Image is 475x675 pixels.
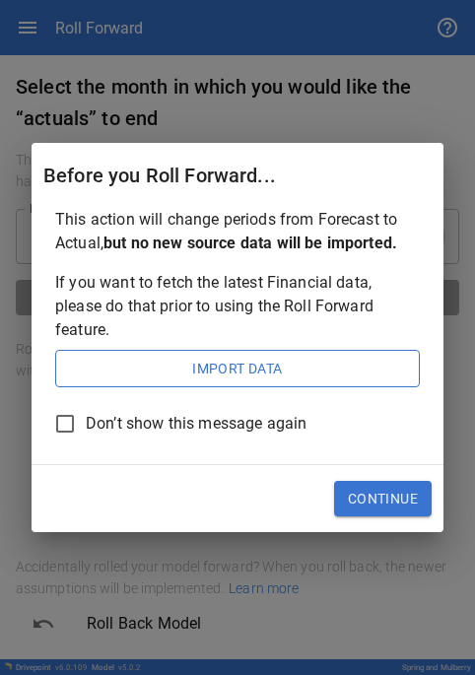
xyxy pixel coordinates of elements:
p: If you want to fetch the latest Financial data, please do that prior to using the Roll Forward fe... [55,271,420,342]
p: This action will change periods from Forecast to Actual, [55,208,420,255]
div: Before you Roll Forward... [43,160,432,191]
button: Import Data [55,350,420,387]
span: but no new source data will be imported. [103,234,397,252]
span: Don’t show this message again [86,412,306,436]
button: Continue [334,481,432,516]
